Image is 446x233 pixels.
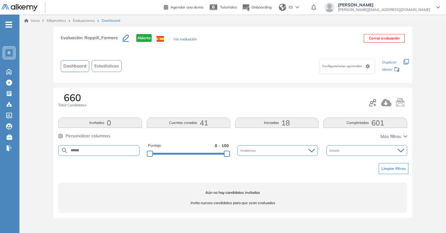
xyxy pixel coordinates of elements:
[242,1,272,14] button: Onboarding
[64,93,81,102] span: 660
[323,118,407,128] button: Completadas601
[73,18,95,23] a: Evaluaciones
[58,102,86,108] span: Total Candidatos
[329,148,341,153] span: Estado
[235,118,319,128] button: Iniciadas18
[174,36,197,43] button: Ver evaluación
[58,133,110,139] button: Personalizar columnas
[58,190,407,195] span: Aún no hay candidatos invitados
[5,24,12,25] i: -
[102,18,120,23] span: Dashboard
[338,2,430,7] span: [PERSON_NAME]
[171,5,203,9] span: Agendar una demo
[82,35,118,40] span: : RappiX_Farmers
[61,147,68,154] img: SEARCH_ALT
[279,4,286,11] img: world
[237,145,318,156] div: Incidencias
[215,143,229,149] span: 0 - 100
[1,4,38,12] img: Logo
[92,60,122,72] button: Estadísticas
[136,34,152,42] span: Abierta
[296,6,299,9] img: arrow
[380,133,407,140] button: Más filtros
[147,118,230,128] button: Cuentas creadas41
[322,64,363,68] span: Configuraciones opcionales
[364,34,405,43] button: Cerrar evaluación
[338,7,430,12] span: [PERSON_NAME][EMAIL_ADDRESS][DOMAIN_NAME]
[63,63,86,69] span: Dashboard
[24,18,40,23] a: Inicio
[382,60,396,64] span: Duplicar
[94,63,119,69] span: Estadísticas
[58,200,407,206] span: Invita nuevos candidatos para que sean evaluados
[380,133,401,140] span: Más filtros
[61,34,123,47] h3: Evaluación
[66,133,110,139] span: Personalizar columnas
[46,18,66,23] span: Alkymetrics
[326,145,407,156] div: Estado
[220,5,237,9] span: Tutoriales
[416,204,446,233] div: Widget de chat
[416,204,446,233] iframe: Chat Widget
[8,50,11,55] span: R
[164,3,203,10] a: Agendar una demo
[157,36,164,42] img: ESP
[319,59,375,74] div: Configuraciones opcionales
[379,163,408,174] button: Limpiar filtros
[382,64,400,76] div: Mover
[58,118,142,128] button: Invitados0
[61,60,89,72] button: Dashboard
[148,143,161,149] span: Puntaje
[240,148,257,153] span: Incidencias
[252,5,272,9] span: Onboarding
[289,5,293,10] span: ES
